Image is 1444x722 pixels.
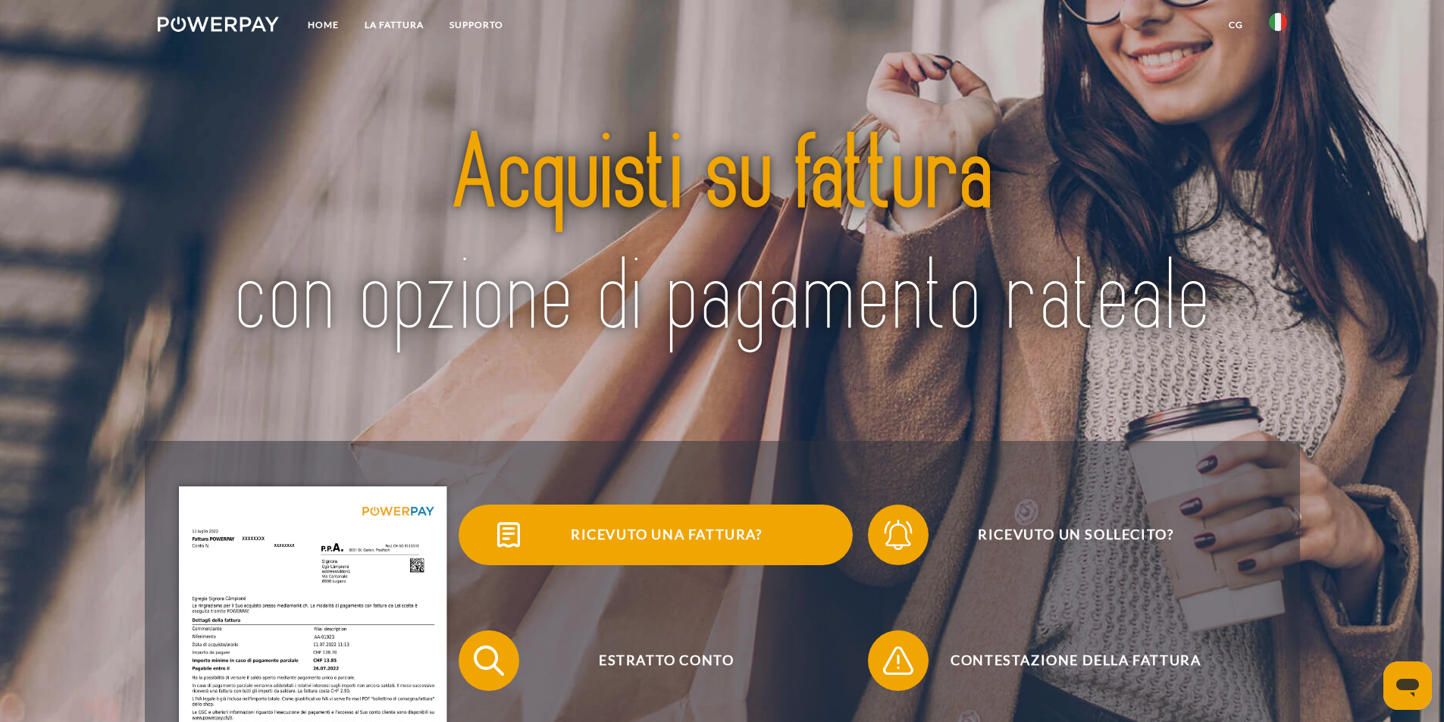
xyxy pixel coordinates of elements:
img: logo-powerpay-white.svg [158,17,280,32]
button: Ricevuto un sollecito? [868,505,1262,565]
button: Contestazione della fattura [868,630,1262,691]
img: qb_search.svg [470,642,508,680]
img: qb_bell.svg [879,516,917,554]
img: it [1269,13,1287,31]
a: Home [295,11,352,39]
span: Ricevuto una fattura? [481,505,852,565]
button: Estratto conto [459,630,853,691]
a: Supporto [437,11,516,39]
button: Ricevuto una fattura? [459,505,853,565]
img: title-powerpay_it.svg [213,72,1231,404]
iframe: Pulsante per aprire la finestra di messaggistica [1383,661,1432,710]
span: Contestazione della fattura [890,630,1261,691]
img: qb_warning.svg [879,642,917,680]
a: CG [1216,11,1256,39]
img: qb_bill.svg [490,516,528,554]
span: Ricevuto un sollecito? [890,505,1261,565]
span: Estratto conto [481,630,852,691]
a: LA FATTURA [352,11,437,39]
